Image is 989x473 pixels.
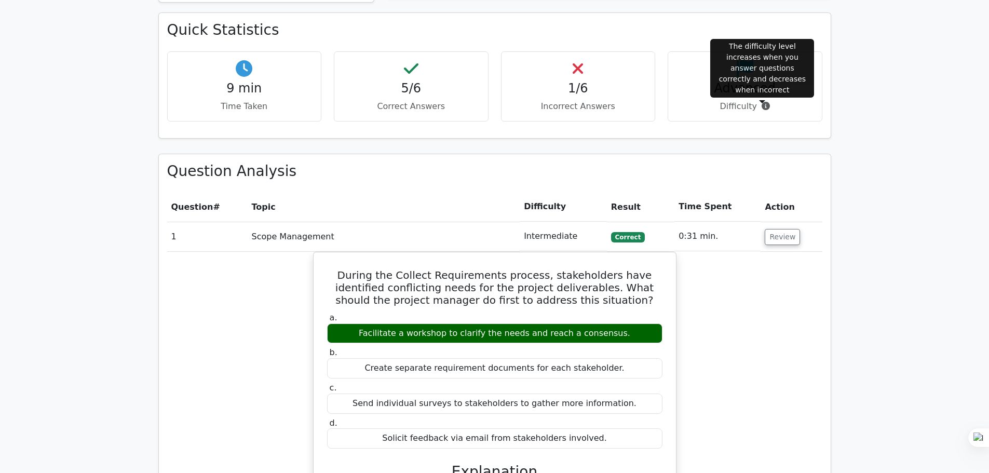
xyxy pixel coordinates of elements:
div: Facilitate a workshop to clarify the needs and reach a consensus. [327,323,662,344]
td: 1 [167,222,248,251]
span: d. [330,418,337,428]
span: Correct [611,232,645,242]
p: Incorrect Answers [510,100,647,113]
td: Intermediate [520,222,607,251]
h5: During the Collect Requirements process, stakeholders have identified conflicting needs for the p... [326,269,663,306]
th: Difficulty [520,192,607,222]
td: Scope Management [248,222,520,251]
div: Solicit feedback via email from stakeholders involved. [327,428,662,449]
h4: Advanced [676,81,814,96]
th: Action [761,192,822,222]
span: a. [330,313,337,322]
div: Send individual surveys to stakeholders to gather more information. [327,394,662,414]
th: # [167,192,248,222]
button: Review [765,229,800,245]
span: b. [330,347,337,357]
h4: 5/6 [343,81,480,96]
th: Time Spent [674,192,761,222]
div: The difficulty level increases when you answer questions correctly and decreases when incorrect [710,39,814,98]
p: Correct Answers [343,100,480,113]
h4: 9 min [176,81,313,96]
div: Create separate requirement documents for each stakeholder. [327,358,662,379]
p: Difficulty [676,100,814,113]
span: Question [171,202,213,212]
span: c. [330,383,337,393]
th: Result [607,192,674,222]
p: Time Taken [176,100,313,113]
h3: Quick Statistics [167,21,822,39]
h4: 1/6 [510,81,647,96]
h3: Question Analysis [167,163,822,180]
td: 0:31 min. [674,222,761,251]
th: Topic [248,192,520,222]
